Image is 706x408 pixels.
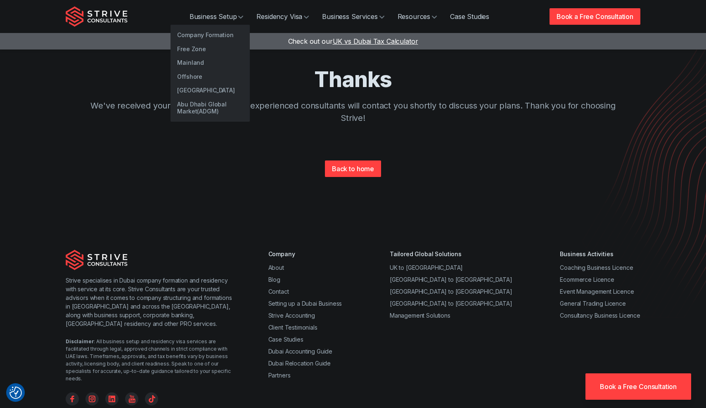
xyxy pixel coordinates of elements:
div: Tailored Global Solutions [390,250,512,258]
a: Dubai Accounting Guide [268,348,332,355]
a: Abu Dhabi Global Market(ADGM) [171,97,250,118]
a: Client Testimonials [268,324,317,331]
a: Management Solutions [390,312,450,319]
a: UK to [GEOGRAPHIC_DATA] [390,264,463,271]
img: Strive Consultants [66,6,128,27]
div: Company [268,250,342,258]
span: UK vs Dubai Tax Calculator [333,37,418,45]
h1: Thanks [89,66,617,93]
a: Ecommerce Licence [560,276,614,283]
a: Strive Accounting [268,312,315,319]
a: [GEOGRAPHIC_DATA] [171,83,250,97]
a: [GEOGRAPHIC_DATA] to [GEOGRAPHIC_DATA] [390,276,512,283]
a: Case Studies [268,336,303,343]
a: Book a Free Consultation [585,373,691,400]
a: Company Formation [171,28,250,42]
a: Facebook [66,392,79,406]
a: Residency Visa [250,8,315,25]
a: [GEOGRAPHIC_DATA] to [GEOGRAPHIC_DATA] [390,288,512,295]
a: Book a Free Consultation [550,8,640,25]
a: Business Services [315,8,391,25]
a: Consultancy Business Licence [560,312,640,319]
a: About [268,264,284,271]
a: Coaching Business Licence [560,264,633,271]
a: General Trading Licence [560,300,625,307]
a: Event Management Licence [560,288,634,295]
a: Contact [268,288,289,295]
a: Blog [268,276,280,283]
a: Resources [391,8,444,25]
a: Instagram [85,392,99,406]
a: Mainland [171,56,250,70]
a: YouTube [125,392,138,406]
a: Business Setup [183,8,250,25]
a: Free Zone [171,42,250,56]
img: Strive Consultants [66,250,128,270]
a: Check out ourUK vs Dubai Tax Calculator [288,37,418,45]
p: Strive specialises in Dubai company formation and residency with service at its core. Strive Cons... [66,276,235,328]
button: Consent Preferences [9,387,22,399]
strong: Disclaimer [66,338,94,344]
a: Case Studies [443,8,496,25]
a: TikTok [145,392,158,406]
img: Revisit consent button [9,387,22,399]
a: Linkedin [105,392,118,406]
p: We've received your enquiry. One of our experienced consultants will contact you shortly to discu... [89,99,617,124]
a: Setting up a Dubai Business [268,300,342,307]
div: Business Activities [560,250,640,258]
div: : All business setup and residency visa services are facilitated through legal, approved channels... [66,338,235,382]
a: Offshore [171,70,250,84]
a: [GEOGRAPHIC_DATA] to [GEOGRAPHIC_DATA] [390,300,512,307]
a: Back to home [325,160,381,177]
a: Dubai Relocation Guide [268,360,331,367]
a: Partners [268,372,291,379]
